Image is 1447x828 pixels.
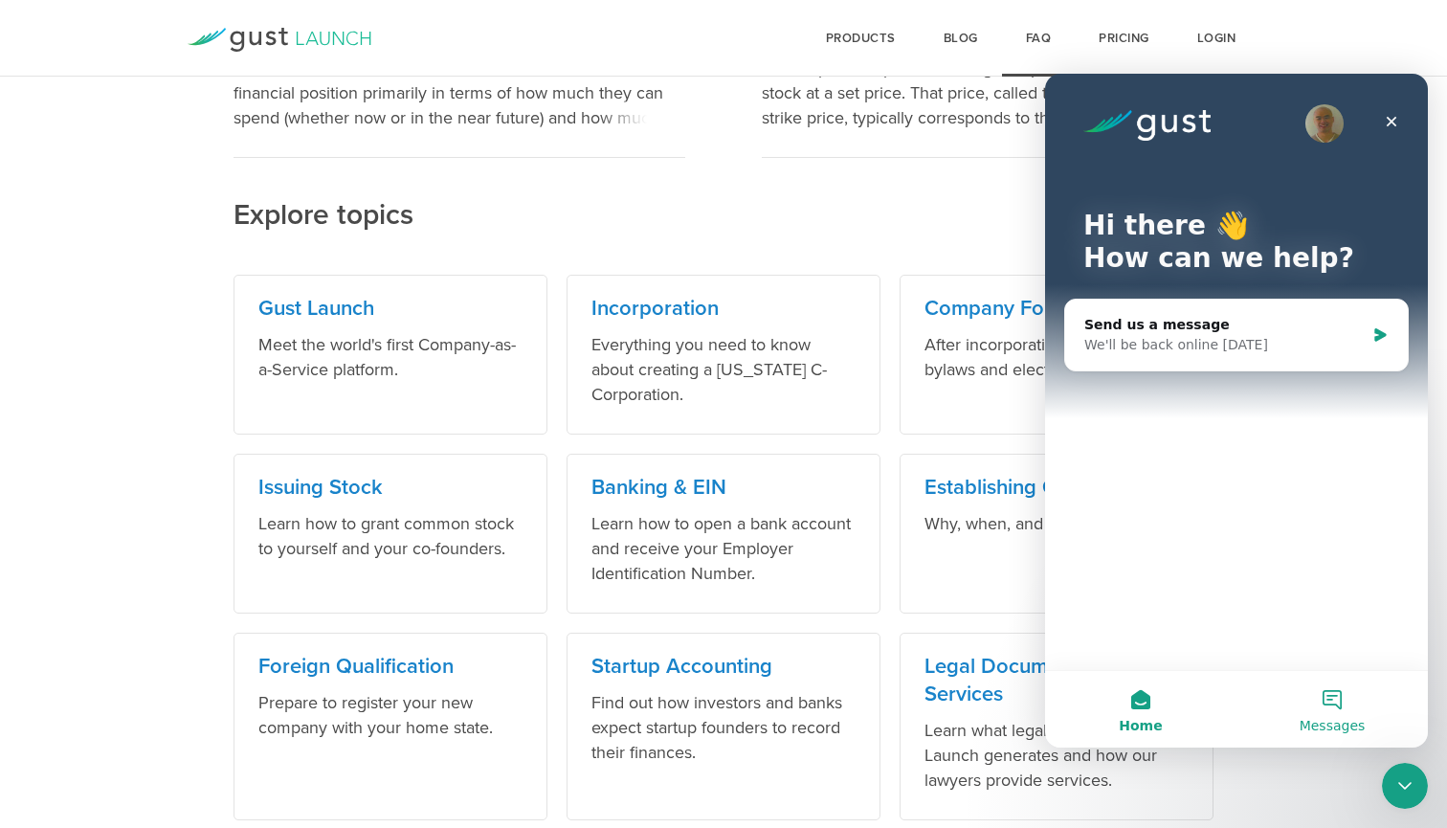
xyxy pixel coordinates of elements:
[258,511,523,561] p: Learn how to grant common stock to yourself and your co-founders.
[1382,763,1428,809] iframe: Intercom live chat
[900,633,1213,820] a: Legal Documents & Services Learn what legal documents Gust Launch generates and how our lawyers p...
[900,454,1213,614] a: Establishing Ownership Why, when, and how to issue stock
[591,653,856,681] h3: Startup Accounting
[591,690,856,765] p: Find out how investors and banks expect startup founders to record their finances.
[567,633,880,820] a: Startup Accounting Find out how investors and banks expect startup founders to record their finan...
[591,332,856,407] p: Everything you need to know about creating a [US_STATE] C-Corporation.
[234,633,547,820] a: Foreign Qualification Prepare to register your new company with your home state.
[900,275,1213,435] a: Company Formation After incorporation, you'll adopt bylaws and elect a board.
[591,511,856,586] p: Learn how to open a bank account and receive your Employer Identification Number.
[234,454,547,614] a: Issuing Stock Learn how to grant common stock to yourself and your co-founders.
[234,67,1213,235] h2: Explore topics
[924,511,1189,536] p: Why, when, and how to issue stock
[234,56,685,130] p: Most small businesses need to understand their own financial position primarily in terms of how m...
[924,295,1189,323] h3: Company Formation
[591,295,856,323] h3: Incorporation
[234,275,547,435] a: Gust Launch Meet the world's first Company-as-a-Service platform.
[258,474,523,502] h3: Issuing Stock
[258,332,523,382] p: Meet the world's first Company-as-a-Service platform.
[258,690,523,740] p: Prepare to register your new company with your home state.
[258,653,523,681] h3: Foreign Qualification
[924,474,1189,502] h3: Establishing Ownership
[762,56,1213,130] p: Stock options represent the right to purchase common stock at a set price. That price, called the...
[258,295,523,323] h3: Gust Launch
[924,332,1189,382] p: After incorporation, you'll adopt bylaws and elect a board.
[924,653,1189,708] h3: Legal Documents & Services
[567,275,880,435] a: Incorporation Everything you need to know about creating a [US_STATE] C-Corporation.
[924,718,1189,793] p: Learn what legal documents Gust Launch generates and how our lawyers provide services.
[1045,74,1428,748] iframe: Intercom live chat
[567,454,880,614] a: Banking & EIN Learn how to open a bank account and receive your Employer Identification Number.
[591,474,856,502] h3: Banking & EIN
